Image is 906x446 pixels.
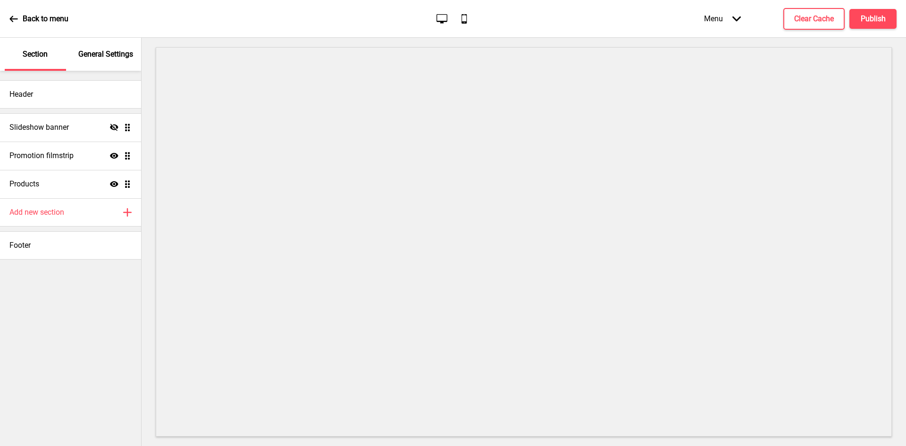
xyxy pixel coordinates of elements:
h4: Header [9,89,33,100]
button: Publish [849,9,897,29]
p: General Settings [78,49,133,59]
h4: Footer [9,240,31,251]
h4: Promotion filmstrip [9,151,74,161]
h4: Clear Cache [794,14,834,24]
h4: Slideshow banner [9,122,69,133]
p: Back to menu [23,14,68,24]
p: Section [23,49,48,59]
a: Back to menu [9,6,68,32]
button: Clear Cache [783,8,845,30]
h4: Add new section [9,207,64,218]
div: Menu [695,5,750,33]
h4: Publish [861,14,886,24]
h4: Products [9,179,39,189]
